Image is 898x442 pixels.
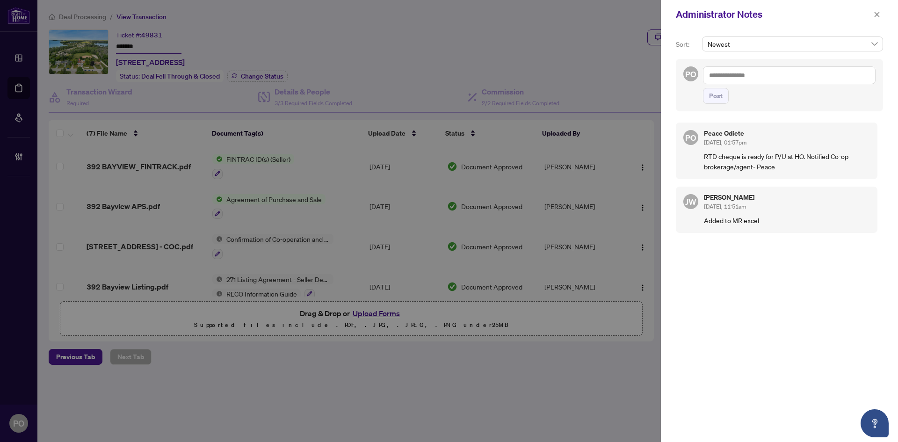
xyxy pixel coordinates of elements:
span: PO [685,67,696,80]
span: [DATE], 11:51am [704,203,746,210]
button: Open asap [861,409,889,437]
p: RTD cheque is ready for P/U at HO. Notified Co-op brokerage/agent- Peace [704,151,870,172]
span: Newest [708,37,877,51]
h5: Peace Odiete [704,130,870,137]
span: [DATE], 01:57pm [704,139,746,146]
span: close [874,11,880,18]
p: Added to MR excel [704,215,870,225]
p: Sort: [676,39,698,50]
span: PO [685,131,696,144]
span: JW [685,195,696,208]
button: Post [703,88,729,104]
h5: [PERSON_NAME] [704,194,870,201]
div: Administrator Notes [676,7,871,22]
